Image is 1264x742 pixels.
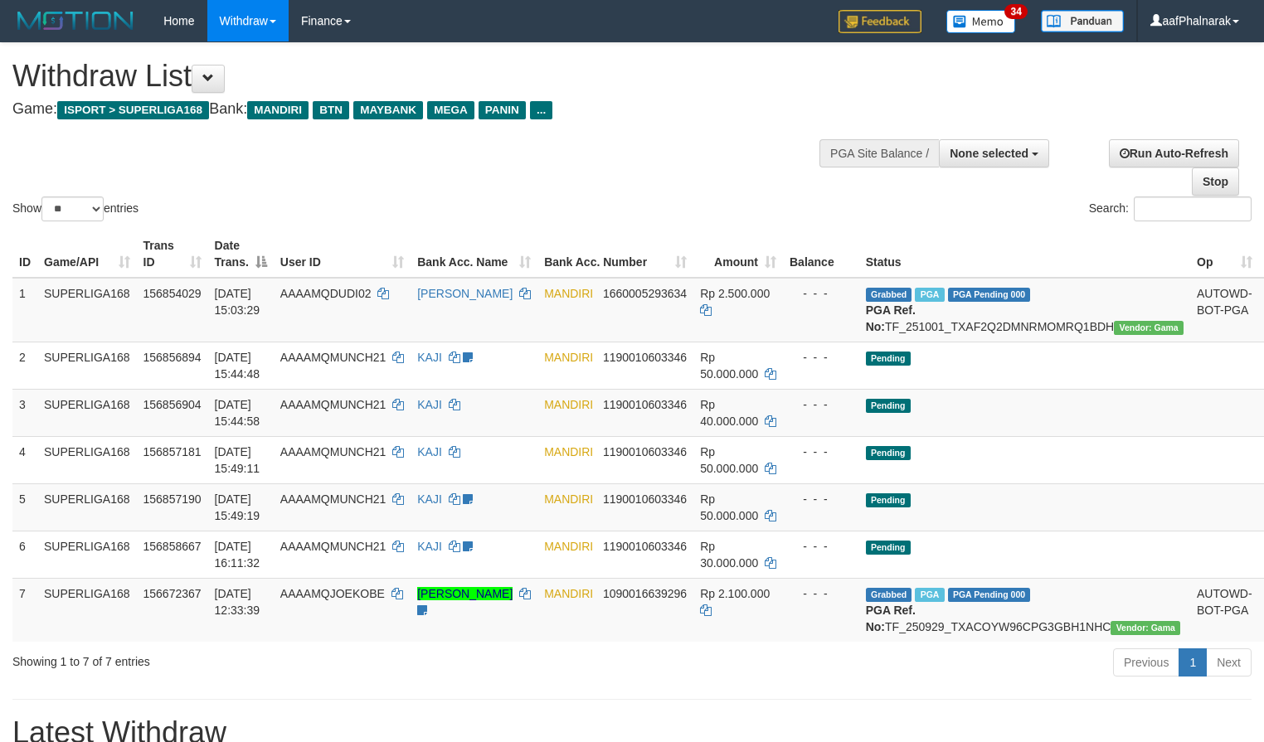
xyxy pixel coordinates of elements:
td: SUPERLIGA168 [37,389,137,436]
div: - - - [790,444,853,460]
span: Pending [866,352,911,366]
span: Pending [866,399,911,413]
span: 34 [1004,4,1027,19]
td: SUPERLIGA168 [37,342,137,389]
span: MANDIRI [544,587,593,600]
span: MANDIRI [544,287,593,300]
div: - - - [790,538,853,555]
td: SUPERLIGA168 [37,483,137,531]
td: AUTOWD-BOT-PGA [1190,278,1259,342]
span: MAYBANK [353,101,423,119]
a: KAJI [417,540,442,553]
span: [DATE] 15:03:29 [215,287,260,317]
img: Feedback.jpg [839,10,921,33]
span: Copy 1190010603346 to clipboard [603,398,687,411]
a: 1 [1179,648,1207,677]
span: [DATE] 12:33:39 [215,587,260,617]
input: Search: [1134,196,1252,221]
span: 156857181 [143,445,202,458]
span: Marked by aafsoycanthlai [915,288,944,302]
th: ID [12,230,37,278]
span: MANDIRI [544,351,593,364]
div: - - - [790,396,853,413]
span: Pending [866,541,911,555]
span: [DATE] 15:49:19 [215,492,260,522]
a: KAJI [417,445,442,458]
span: MEGA [427,101,474,119]
td: AUTOWD-BOT-PGA [1190,578,1259,642]
td: SUPERLIGA168 [37,531,137,578]
a: Previous [1113,648,1179,677]
span: AAAAMQMUNCH21 [280,492,386,506]
span: [DATE] 15:44:48 [215,351,260,381]
span: Copy 1190010603346 to clipboard [603,540,687,553]
b: PGA Ref. No: [866,303,916,333]
a: KAJI [417,398,442,411]
span: 156856904 [143,398,202,411]
span: 156856894 [143,351,202,364]
span: Copy 1190010603346 to clipboard [603,492,687,506]
span: [DATE] 16:11:32 [215,540,260,570]
td: 5 [12,483,37,531]
span: Rp 2.100.000 [700,587,770,600]
th: Bank Acc. Name: activate to sort column ascending [411,230,537,278]
span: AAAAMQMUNCH21 [280,445,386,458]
div: - - - [790,349,853,366]
span: [DATE] 15:49:11 [215,445,260,475]
select: Showentries [41,196,104,221]
h4: Game: Bank: [12,101,826,118]
a: KAJI [417,351,442,364]
td: SUPERLIGA168 [37,578,137,642]
span: [DATE] 15:44:58 [215,398,260,428]
span: MANDIRI [544,398,593,411]
td: 2 [12,342,37,389]
span: MANDIRI [544,445,593,458]
span: None selected [950,147,1028,160]
th: Amount: activate to sort column ascending [693,230,783,278]
th: User ID: activate to sort column ascending [274,230,411,278]
th: Op: activate to sort column ascending [1190,230,1259,278]
span: 156672367 [143,587,202,600]
span: MANDIRI [544,492,593,506]
span: Vendor URL: https://trx31.1velocity.biz [1114,321,1184,335]
span: MANDIRI [544,540,593,553]
span: Rp 50.000.000 [700,492,758,522]
span: MANDIRI [247,101,309,119]
span: Vendor URL: https://trx31.1velocity.biz [1111,621,1180,635]
span: AAAAMQMUNCH21 [280,351,386,364]
span: Copy 1090016639296 to clipboard [603,587,687,600]
div: - - - [790,491,853,507]
span: Marked by aafsengchandara [915,588,944,602]
span: ISPORT > SUPERLIGA168 [57,101,209,119]
a: KAJI [417,492,442,506]
a: Next [1206,648,1252,677]
th: Date Trans.: activate to sort column descending [208,230,274,278]
h1: Withdraw List [12,60,826,93]
label: Search: [1089,196,1252,221]
span: AAAAMQMUNCH21 [280,540,386,553]
div: - - - [790,585,853,602]
span: Copy 1190010603346 to clipboard [603,445,687,458]
img: Button%20Memo.svg [946,10,1016,33]
button: None selected [939,139,1049,167]
span: Rp 50.000.000 [700,351,758,381]
span: 156857190 [143,492,202,506]
div: Showing 1 to 7 of 7 entries [12,647,514,670]
td: SUPERLIGA168 [37,436,137,483]
span: AAAAMQDUDI02 [280,287,372,300]
span: 156854029 [143,287,202,300]
span: PGA Pending [948,288,1031,302]
b: PGA Ref. No: [866,604,916,633]
div: PGA Site Balance / [819,139,939,167]
td: 6 [12,531,37,578]
td: TF_251001_TXAF2Q2DMNRMOMRQ1BDH [859,278,1190,342]
span: Pending [866,446,911,460]
th: Status [859,230,1190,278]
span: Rp 30.000.000 [700,540,758,570]
span: Pending [866,493,911,507]
span: Rp 2.500.000 [700,287,770,300]
th: Bank Acc. Number: activate to sort column ascending [537,230,693,278]
label: Show entries [12,196,139,221]
span: Copy 1190010603346 to clipboard [603,351,687,364]
td: 4 [12,436,37,483]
